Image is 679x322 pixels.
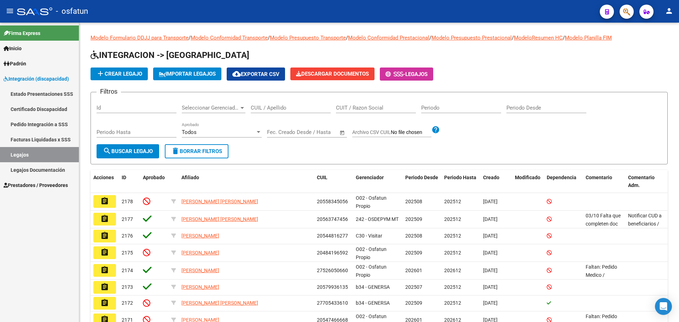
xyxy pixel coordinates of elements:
mat-icon: assignment [100,232,109,240]
span: Afiliado [181,175,199,180]
span: [PERSON_NAME] [181,233,219,239]
a: Modelo Presupuesto Transporte [270,35,346,41]
span: 202601 [405,268,422,273]
span: b34 - GENERSA [356,284,390,290]
span: Acciones [93,175,114,180]
button: Descargar Documentos [290,68,375,80]
span: Archivo CSV CUIL [352,129,391,135]
span: INTEGRACION -> [GEOGRAPHIC_DATA] [91,50,249,60]
span: Padrón [4,60,26,68]
span: [PERSON_NAME] [181,268,219,273]
span: 202509 [405,250,422,256]
mat-icon: assignment [100,248,109,257]
a: ModeloResumen HC [514,35,563,41]
button: Crear Legajo [91,68,148,80]
span: 202512 [444,284,461,290]
datatable-header-cell: ID [119,170,140,193]
span: b34 - GENERSA [356,300,390,306]
span: 27705433610 [317,300,348,306]
span: 2175 [122,250,133,256]
datatable-header-cell: CUIL [314,170,353,193]
span: 202507 [405,284,422,290]
span: 202512 [444,199,461,204]
span: Integración (discapacidad) [4,75,69,83]
span: Buscar Legajo [103,148,153,154]
datatable-header-cell: Afiliado [179,170,314,193]
span: Descargar Documentos [296,71,369,77]
span: [DATE] [483,216,498,222]
span: Creado [483,175,499,180]
span: 20544816277 [317,233,348,239]
mat-icon: menu [6,7,14,15]
datatable-header-cell: Aprobado [140,170,168,193]
span: 2178 [122,199,133,204]
span: [PERSON_NAME] [181,284,219,290]
mat-icon: add [96,69,105,78]
span: [DATE] [483,300,498,306]
span: Gerenciador [356,175,384,180]
span: 2172 [122,300,133,306]
mat-icon: delete [171,147,180,155]
mat-icon: search [103,147,111,155]
span: Exportar CSV [232,71,279,77]
span: Borrar Filtros [171,148,222,154]
datatable-header-cell: Dependencia [544,170,583,193]
span: - osfatun [56,4,88,19]
input: Fecha fin [302,129,336,135]
span: [DATE] [483,199,498,204]
button: -Legajos [380,68,433,81]
span: Modificado [515,175,540,180]
div: Open Intercom Messenger [655,298,672,315]
span: Comentario [586,175,612,180]
mat-icon: person [665,7,673,15]
span: Periodo Desde [405,175,438,180]
span: Firma Express [4,29,40,37]
span: 2177 [122,216,133,222]
datatable-header-cell: Periodo Hasta [441,170,480,193]
span: Todos [182,129,197,135]
span: - [385,71,405,77]
span: 20579936135 [317,284,348,290]
a: Modelo Formulario DDJJ para Transporte [91,35,188,41]
a: Modelo Conformidad Prestacional [348,35,429,41]
span: Crear Legajo [96,71,142,77]
mat-icon: assignment [100,299,109,307]
datatable-header-cell: Gerenciador [353,170,402,193]
button: Buscar Legajo [97,144,159,158]
span: Dependencia [547,175,576,180]
span: 202508 [405,233,422,239]
datatable-header-cell: Creado [480,170,512,193]
datatable-header-cell: Modificado [512,170,544,193]
span: 202512 [444,233,461,239]
mat-icon: help [431,125,440,134]
button: Exportar CSV [227,68,285,81]
a: Modelo Conformidad Transporte [191,35,268,41]
datatable-header-cell: Comentario [583,170,625,193]
datatable-header-cell: Periodo Desde [402,170,441,193]
span: [DATE] [483,284,498,290]
span: 202612 [444,268,461,273]
button: IMPORTAR LEGAJOS [153,68,221,80]
span: [DATE] [483,233,498,239]
button: Borrar Filtros [165,144,228,158]
span: CUIL [317,175,327,180]
span: 202512 [444,300,461,306]
span: [PERSON_NAME] [PERSON_NAME] [181,199,258,204]
mat-icon: assignment [100,197,109,205]
span: 20484196592 [317,250,348,256]
span: IMPORTAR LEGAJOS [159,71,216,77]
mat-icon: cloud_download [232,70,241,78]
span: 27526050660 [317,268,348,273]
span: 202509 [405,216,422,222]
span: Periodo Hasta [444,175,476,180]
span: C30 - Visitar [356,233,382,239]
input: Fecha inicio [267,129,296,135]
span: Notificar CUD a beneficiarios / Falta Codem [628,213,662,235]
span: 03/10 Falta que completen doc faltante de Fono. [586,213,621,242]
span: [PERSON_NAME] [PERSON_NAME] [181,216,258,222]
span: [DATE] [483,250,498,256]
span: 2174 [122,268,133,273]
span: Legajos [405,71,428,77]
span: 202512 [444,216,461,222]
span: O02 - Osfatun Propio [356,195,387,209]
